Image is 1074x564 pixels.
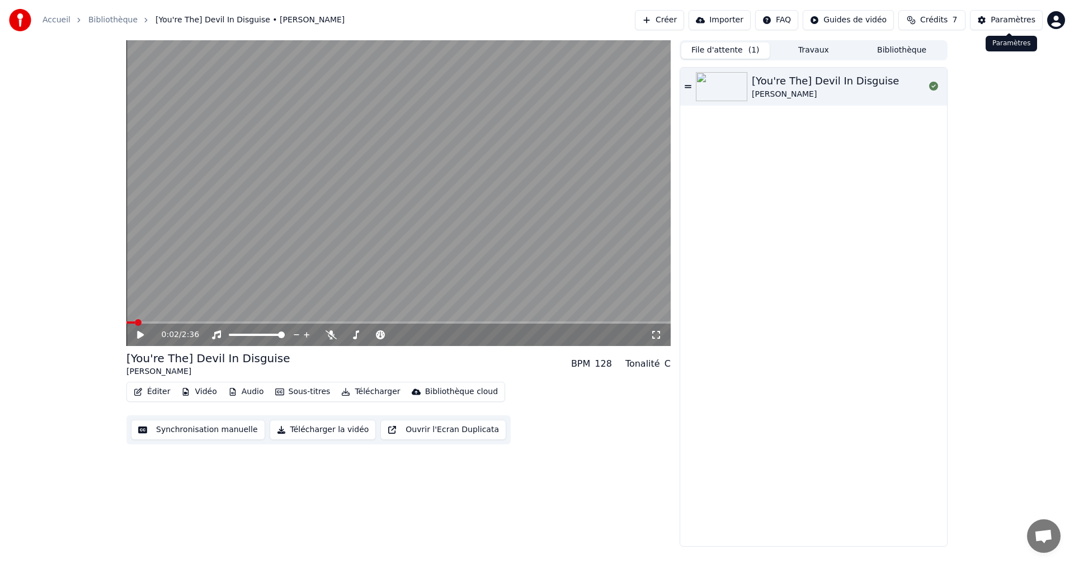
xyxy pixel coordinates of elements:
[43,15,345,26] nav: breadcrumb
[689,10,751,30] button: Importer
[425,386,498,397] div: Bibliothèque cloud
[681,42,770,59] button: File d'attente
[635,10,684,30] button: Créer
[952,15,957,26] span: 7
[43,15,70,26] a: Accueil
[129,384,175,400] button: Éditer
[595,357,612,371] div: 128
[131,420,265,440] button: Synchronisation manuelle
[970,10,1043,30] button: Paramètres
[752,73,899,89] div: [You're The] Devil In Disguise
[177,384,221,400] button: Vidéo
[182,329,199,340] span: 2:36
[162,329,179,340] span: 0:02
[752,89,899,100] div: [PERSON_NAME]
[380,420,506,440] button: Ouvrir l'Ecran Duplicata
[156,15,345,26] span: [You're The] Devil In Disguise • [PERSON_NAME]
[224,384,268,400] button: Audio
[625,357,660,371] div: Tonalité
[571,357,590,371] div: BPM
[858,42,946,59] button: Bibliothèque
[126,366,290,377] div: [PERSON_NAME]
[748,45,760,56] span: ( 1 )
[898,10,965,30] button: Crédits7
[9,9,31,31] img: youka
[665,357,671,371] div: C
[162,329,189,340] div: /
[803,10,894,30] button: Guides de vidéo
[755,10,798,30] button: FAQ
[1027,519,1061,553] div: Ouvrir le chat
[920,15,948,26] span: Crédits
[270,420,376,440] button: Télécharger la vidéo
[271,384,335,400] button: Sous-titres
[986,36,1037,51] div: Paramètres
[991,15,1035,26] div: Paramètres
[126,350,290,366] div: [You're The] Devil In Disguise
[770,42,858,59] button: Travaux
[88,15,138,26] a: Bibliothèque
[337,384,404,400] button: Télécharger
